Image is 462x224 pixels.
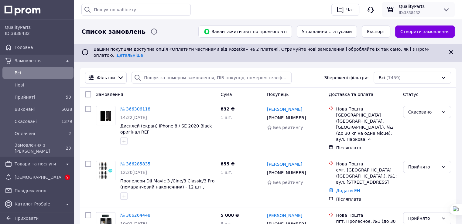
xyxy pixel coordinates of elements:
[221,92,232,97] span: Cума
[96,92,123,97] span: Замовлення
[399,11,420,15] span: ID: 3838432
[116,53,143,58] a: Детальніше
[336,212,398,218] div: Нова Пошта
[66,146,71,151] span: 23
[362,25,390,38] button: Експорт
[15,94,59,100] span: Прийняті
[120,161,150,166] a: № 366285835
[198,25,292,38] button: Завантажити звіт по пром-оплаті
[329,92,373,97] span: Доставка та оплата
[65,175,70,180] span: 9
[15,201,61,207] span: Каталог ProSale
[120,124,212,134] a: Дисплей (екран) iPhone 8 / SE 2020 Black оригінал REF
[94,47,429,58] span: Вашим покупцям доступна опція «Оплатити частинами від Rozetka» на 2 платежі. Отримуйте нові замов...
[336,196,398,202] div: Післяплата
[96,161,115,180] img: Фото товару
[266,114,307,122] div: [PHONE_NUMBER]
[395,25,455,38] a: Створити замовлення
[5,31,30,36] span: ID: 3838432
[297,25,357,38] button: Управління статусами
[15,44,71,50] span: Головна
[336,145,398,151] div: Післяплата
[81,4,191,16] input: Пошук по кабінету
[120,178,214,195] a: Пропелери DJI Mavic 3 /Cine/3 Classic/3 Pro (помаранчевий наконечник) - 12 шт., аналог
[267,161,302,167] a: [PERSON_NAME]
[336,161,398,167] div: Нова Пошта
[120,107,150,111] a: № 366306118
[345,5,355,14] div: Чат
[120,170,147,175] span: 12:20[DATE]
[15,58,61,64] span: Замовлення
[61,119,72,124] span: 1379
[68,131,71,136] span: 2
[399,3,438,9] span: QualityParts
[15,131,59,137] span: Оплачені
[221,115,232,120] span: 1 шт.
[15,161,61,167] span: Товари та послуги
[221,161,234,166] span: 855 ₴
[81,27,145,36] span: Список замовлень
[15,118,59,124] span: Скасовані
[15,188,71,194] span: Повідомлення
[15,142,59,154] span: Замовлення з [PERSON_NAME]
[15,216,39,221] span: Приховати
[379,75,385,81] span: Всі
[221,107,234,111] span: 832 ₴
[408,109,439,115] div: Скасовано
[273,125,303,130] span: Без рейтингу
[408,164,439,170] div: Прийнято
[15,174,61,180] span: [DEMOGRAPHIC_DATA]
[66,95,71,100] span: 50
[221,213,239,218] span: 5 000 ₴
[336,106,398,112] div: Нова Пошта
[267,92,289,97] span: Покупець
[15,106,59,112] span: Виконані
[386,75,401,80] span: (7459)
[120,115,147,120] span: 14:22[DATE]
[273,180,303,185] span: Без рейтингу
[336,112,398,142] div: [GEOGRAPHIC_DATA] ([GEOGRAPHIC_DATA], [GEOGRAPHIC_DATA].), №2 (до 30 кг на одне місце): вул. Парк...
[221,170,232,175] span: 1 шт.
[96,106,115,125] img: Фото товару
[15,82,71,88] span: Нові
[266,168,307,177] div: [PHONE_NUMBER]
[132,72,292,84] input: Пошук за номером замовлення, ПІБ покупця, номером телефону, Email, номером накладної
[267,106,302,112] a: [PERSON_NAME]
[336,188,360,193] a: Додати ЕН
[15,70,71,76] span: Всi
[61,107,72,112] span: 6028
[324,75,368,81] span: Збережені фільтри:
[408,215,439,222] div: Прийнято
[97,75,115,81] span: Фільтри
[267,212,302,219] a: [PERSON_NAME]
[336,167,398,185] div: смт. [GEOGRAPHIC_DATA] ([GEOGRAPHIC_DATA].), №1: вул. [STREET_ADDRESS]
[331,4,359,16] button: Чат
[5,24,71,30] span: QualityParts
[120,213,150,218] a: № 366264448
[403,92,419,97] span: Статус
